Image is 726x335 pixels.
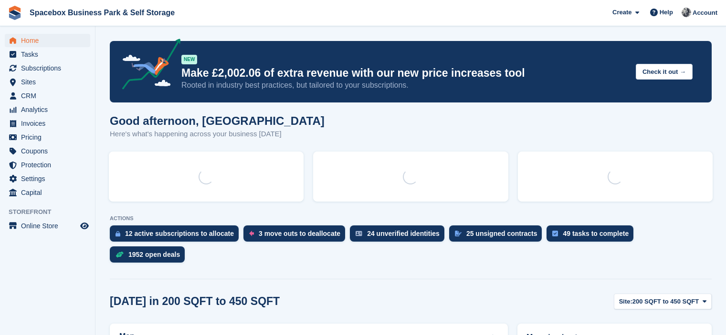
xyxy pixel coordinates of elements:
[110,295,280,308] h2: [DATE] in 200 SQFT to 450 SQFT
[5,158,90,172] a: menu
[636,64,693,80] button: Check it out →
[563,230,629,237] div: 49 tasks to complete
[21,48,78,61] span: Tasks
[5,34,90,47] a: menu
[116,231,120,237] img: active_subscription_to_allocate_icon-d502201f5373d7db506a760aba3b589e785aa758c864c3986d89f69b8ff3...
[693,8,717,18] span: Account
[5,89,90,102] a: menu
[116,251,124,258] img: deal-1b604bf984904fb50ccaf53a9ad4b4a5d6e5aea283cecdc64d6e3604feb123c2.svg
[21,34,78,47] span: Home
[449,225,547,246] a: 25 unsigned contracts
[181,80,628,91] p: Rooted in industry best practices, but tailored to your subscriptions.
[21,61,78,75] span: Subscriptions
[181,55,197,64] div: NEW
[21,75,78,89] span: Sites
[5,172,90,185] a: menu
[114,39,181,93] img: price-adjustments-announcement-icon-8257ccfd72463d97f412b2fc003d46551f7dbcb40ab6d574587a9cd5c0d94...
[21,103,78,116] span: Analytics
[243,225,350,246] a: 3 move outs to deallocate
[125,230,234,237] div: 12 active subscriptions to allocate
[614,294,712,309] button: Site: 200 SQFT to 450 SQFT
[110,114,325,127] h1: Good afternoon, [GEOGRAPHIC_DATA]
[79,220,90,232] a: Preview store
[9,207,95,217] span: Storefront
[110,215,712,222] p: ACTIONS
[5,131,90,144] a: menu
[547,225,638,246] a: 49 tasks to complete
[110,225,243,246] a: 12 active subscriptions to allocate
[5,144,90,158] a: menu
[350,225,449,246] a: 24 unverified identities
[632,297,699,306] span: 200 SQFT to 450 SQFT
[21,186,78,199] span: Capital
[5,75,90,89] a: menu
[367,230,440,237] div: 24 unverified identities
[612,8,631,17] span: Create
[619,297,632,306] span: Site:
[181,66,628,80] p: Make £2,002.06 of extra revenue with our new price increases tool
[21,89,78,102] span: CRM
[21,219,78,233] span: Online Store
[5,219,90,233] a: menu
[682,8,691,17] img: SUDIPTA VIRMANI
[5,103,90,116] a: menu
[5,61,90,75] a: menu
[110,129,325,140] p: Here's what's happening across your business [DATE]
[5,186,90,199] a: menu
[21,117,78,130] span: Invoices
[455,231,462,236] img: contract_signature_icon-13c848040528278c33f63329250d36e43548de30e8caae1d1a13099fd9432cc5.svg
[552,231,558,236] img: task-75834270c22a3079a89374b754ae025e5fb1db73e45f91037f5363f120a921f8.svg
[249,231,254,236] img: move_outs_to_deallocate_icon-f764333ba52eb49d3ac5e1228854f67142a1ed5810a6f6cc68b1a99e826820c5.svg
[5,117,90,130] a: menu
[21,172,78,185] span: Settings
[21,158,78,172] span: Protection
[8,6,22,20] img: stora-icon-8386f47178a22dfd0bd8f6a31ec36ba5ce8667c1dd55bd0f319d3a0aa187defe.svg
[21,144,78,158] span: Coupons
[110,246,189,267] a: 1952 open deals
[21,131,78,144] span: Pricing
[26,5,179,20] a: Spacebox Business Park & Self Storage
[356,231,362,236] img: verify_identity-adf6edd0f0f0b5bbfe63781bf79b02c33cf7c696d77639b501bdc392416b5a36.svg
[259,230,340,237] div: 3 move outs to deallocate
[5,48,90,61] a: menu
[128,251,180,258] div: 1952 open deals
[466,230,537,237] div: 25 unsigned contracts
[660,8,673,17] span: Help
